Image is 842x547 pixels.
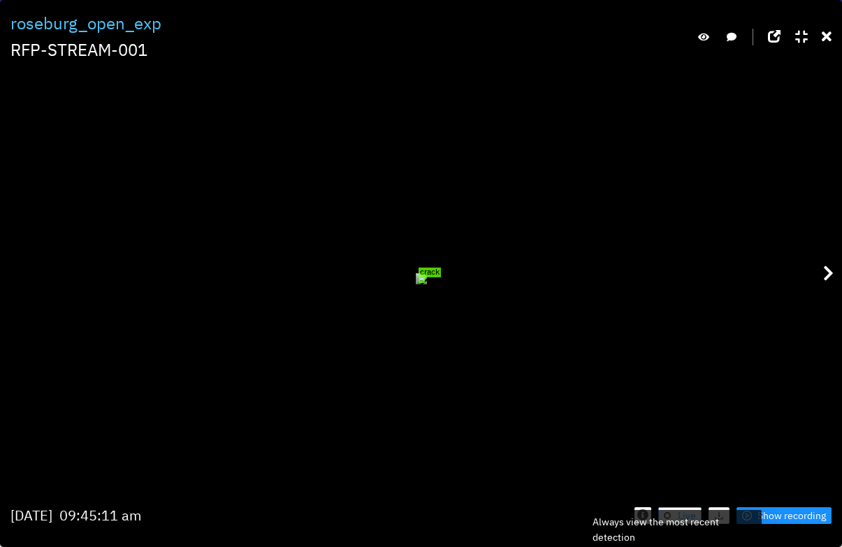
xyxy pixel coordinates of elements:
[757,508,826,523] span: Show recording
[736,507,832,524] button: play-circleShow recording
[10,37,161,64] div: RFP-STREAM-001
[419,268,441,277] span: crack
[10,10,161,37] div: roseburg_open_exp
[658,507,702,524] button: Live
[10,504,52,526] div: [DATE]
[709,507,730,524] button: download
[678,508,696,523] span: Live
[59,504,141,526] div: 09:45:11 am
